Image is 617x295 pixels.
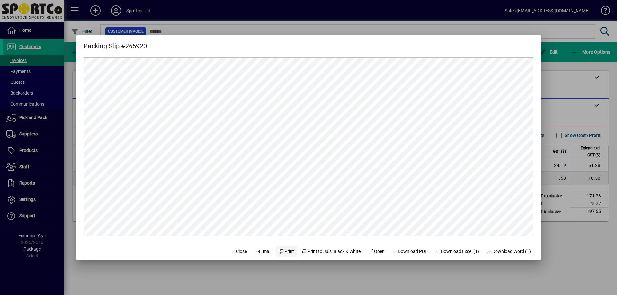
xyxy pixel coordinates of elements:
button: Close [228,246,250,257]
button: Print to Juls, Black & White [300,246,363,257]
button: Download Word (1) [484,246,534,257]
h2: Packing Slip #265920 [76,35,155,51]
span: Print [279,248,294,255]
span: Email [255,248,271,255]
span: Print to Juls, Black & White [302,248,361,255]
a: Open [366,246,387,257]
span: Open [368,248,385,255]
span: Download Excel (1) [435,248,479,255]
a: Download PDF [390,246,430,257]
button: Print [276,246,297,257]
span: Download PDF [392,248,428,255]
button: Download Excel (1) [433,246,482,257]
span: Close [230,248,247,255]
span: Download Word (1) [487,248,531,255]
button: Email [252,246,274,257]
